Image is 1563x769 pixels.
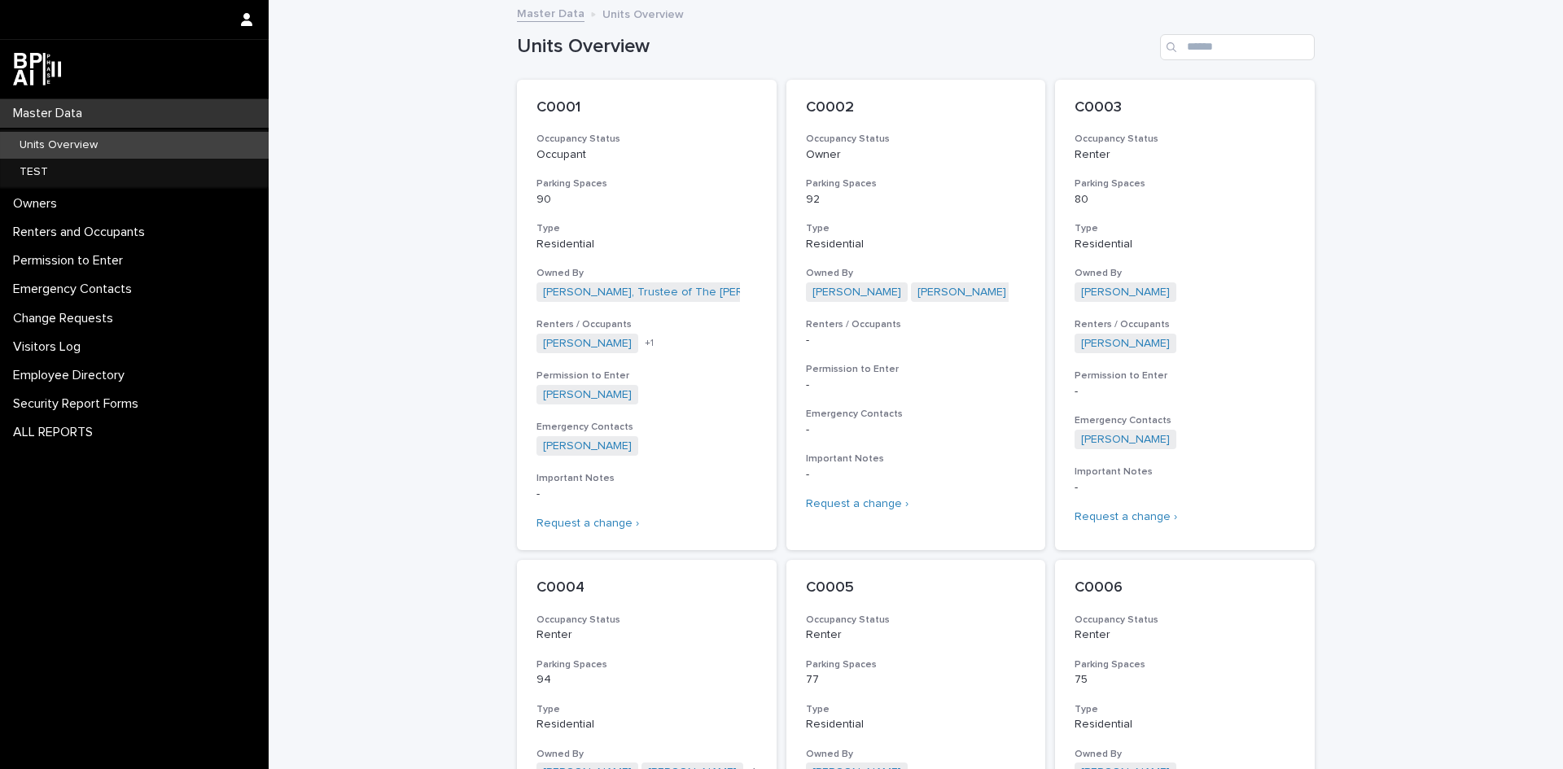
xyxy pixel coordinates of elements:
[1075,369,1295,382] h3: Permission to Enter
[536,703,757,716] h3: Type
[1075,193,1295,207] p: 80
[1075,318,1295,331] h3: Renters / Occupants
[1075,414,1295,427] h3: Emergency Contacts
[7,311,126,326] p: Change Requests
[536,579,757,597] p: C0004
[536,487,757,501] p: -
[536,148,757,162] p: Occupant
[1075,658,1295,671] h3: Parking Spaces
[806,193,1027,207] p: 92
[543,337,632,351] a: [PERSON_NAME]
[806,133,1027,146] h3: Occupancy Status
[517,3,584,22] a: Master Data
[517,35,1154,59] h1: Units Overview
[7,339,94,355] p: Visitors Log
[536,369,757,382] h3: Permission to Enter
[806,99,1027,117] p: C0002
[543,388,632,402] a: [PERSON_NAME]
[13,53,61,85] img: dwgmcNfxSF6WIOOXiGgu
[7,425,106,440] p: ALL REPORTS
[1075,481,1295,495] p: -
[1075,238,1295,251] p: Residential
[806,703,1027,716] h3: Type
[1075,222,1295,235] h3: Type
[806,748,1027,761] h3: Owned By
[1081,433,1170,447] a: [PERSON_NAME]
[536,614,757,627] h3: Occupancy Status
[7,225,158,240] p: Renters and Occupants
[7,396,151,412] p: Security Report Forms
[1075,673,1295,687] p: 75
[536,628,757,642] p: Renter
[1075,748,1295,761] h3: Owned By
[7,106,95,121] p: Master Data
[806,334,1027,347] p: -
[1075,614,1295,627] h3: Occupancy Status
[1160,34,1315,60] input: Search
[536,238,757,251] p: Residential
[1075,703,1295,716] h3: Type
[806,267,1027,280] h3: Owned By
[1075,385,1295,399] p: -
[536,193,757,207] p: 90
[7,253,136,269] p: Permission to Enter
[786,80,1046,550] a: C0002Occupancy StatusOwnerParking Spaces92TypeResidentialOwned By[PERSON_NAME] [PERSON_NAME] Rent...
[806,148,1027,162] p: Owner
[7,165,61,179] p: TEST
[536,267,757,280] h3: Owned By
[806,718,1027,732] p: Residential
[7,196,70,212] p: Owners
[536,518,639,529] a: Request a change ›
[536,222,757,235] h3: Type
[1075,465,1295,478] h3: Important Notes
[806,177,1027,190] h3: Parking Spaces
[536,177,757,190] h3: Parking Spaces
[7,282,145,297] p: Emergency Contacts
[917,286,1006,299] a: [PERSON_NAME]
[645,339,654,348] span: + 1
[806,658,1027,671] h3: Parking Spaces
[806,579,1027,597] p: C0005
[536,472,757,485] h3: Important Notes
[1075,579,1295,597] p: C0006
[1075,177,1295,190] h3: Parking Spaces
[536,318,757,331] h3: Renters / Occupants
[1081,337,1170,351] a: [PERSON_NAME]
[7,368,138,383] p: Employee Directory
[536,748,757,761] h3: Owned By
[806,423,1027,437] p: -
[536,99,757,117] p: C0001
[543,286,968,299] a: [PERSON_NAME], Trustee of The [PERSON_NAME] Revocable Trust dated [DATE]
[543,439,632,453] a: [PERSON_NAME]
[806,628,1027,642] p: Renter
[536,718,757,732] p: Residential
[812,286,901,299] a: [PERSON_NAME]
[806,378,1027,392] p: -
[806,673,1027,687] p: 77
[1055,80,1315,550] a: C0003Occupancy StatusRenterParking Spaces80TypeResidentialOwned By[PERSON_NAME] Renters / Occupan...
[806,222,1027,235] h3: Type
[536,133,757,146] h3: Occupancy Status
[806,614,1027,627] h3: Occupancy Status
[806,408,1027,421] h3: Emergency Contacts
[806,498,908,509] a: Request a change ›
[806,318,1027,331] h3: Renters / Occupants
[1075,511,1177,522] a: Request a change ›
[806,468,1027,482] p: -
[1075,628,1295,642] p: Renter
[1075,133,1295,146] h3: Occupancy Status
[517,80,777,550] a: C0001Occupancy StatusOccupantParking Spaces90TypeResidentialOwned By[PERSON_NAME], Trustee of The...
[7,138,111,152] p: Units Overview
[806,363,1027,376] h3: Permission to Enter
[602,4,684,22] p: Units Overview
[806,452,1027,465] h3: Important Notes
[536,673,757,687] p: 94
[1081,286,1170,299] a: [PERSON_NAME]
[536,658,757,671] h3: Parking Spaces
[1075,99,1295,117] p: C0003
[1075,267,1295,280] h3: Owned By
[806,238,1027,251] p: Residential
[1075,718,1295,732] p: Residential
[536,421,757,434] h3: Emergency Contacts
